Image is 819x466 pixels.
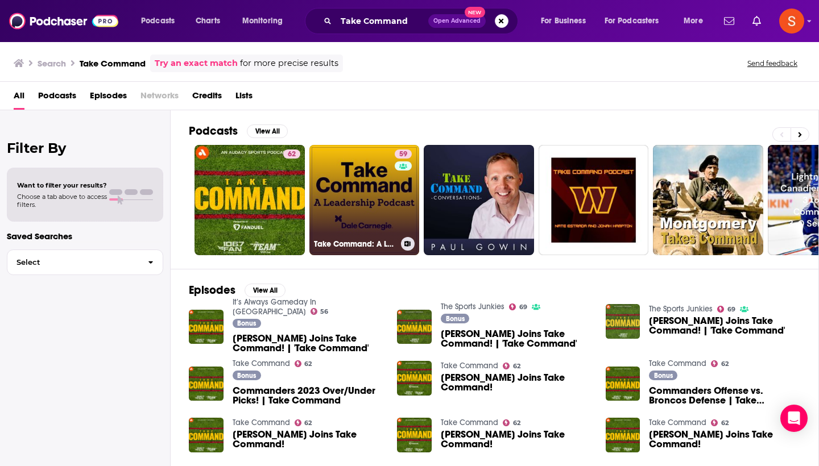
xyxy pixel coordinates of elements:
span: 62 [304,421,312,426]
img: Zach Ertz Joins Take Command! | 'Take Command' [606,304,640,339]
button: View All [247,124,288,138]
span: Want to filter your results? [17,181,107,189]
span: [PERSON_NAME] Joins Take Command! [441,373,592,392]
button: open menu [533,12,600,30]
img: Commanders 2023 Over/Under Picks! | Take Command [189,367,224,401]
span: [PERSON_NAME] Joins Take Command! | 'Take Command' [649,316,800,335]
a: Lists [235,86,253,110]
a: 62 [503,363,520,369]
span: [PERSON_NAME] Joins Take Command! [649,430,800,449]
span: [PERSON_NAME] Joins Take Command! [441,430,592,449]
span: 62 [513,364,520,369]
div: Search podcasts, credits, & more... [316,8,529,34]
span: Bonus [654,372,673,379]
a: Dyami Brown Joins Take Command! [649,430,800,449]
img: Zach Ertz Joins Take Command! [189,418,224,452]
span: Charts [196,13,220,29]
span: 56 [320,309,328,314]
a: 62 [295,419,312,426]
a: 69 [509,303,527,310]
a: 59 [395,149,412,159]
a: Jayden Daniels Joins Take Command! | 'Take Command' [441,329,592,348]
a: Take Command [441,418,498,427]
h2: Episodes [189,283,235,297]
a: Take Command [649,418,706,427]
a: Podcasts [38,86,76,110]
span: Bonus [446,315,465,322]
button: open menu [676,12,717,30]
span: [PERSON_NAME] Joins Take Command! | 'Take Command' [233,334,384,353]
span: 62 [513,421,520,426]
a: Jayden Daniels Joins Take Command! [441,373,592,392]
h2: Filter By [7,140,163,156]
a: 62 [295,360,312,367]
a: PodcastsView All [189,124,288,138]
a: 62 [283,149,300,159]
p: Saved Searches [7,231,163,242]
span: For Business [541,13,586,29]
span: for more precise results [240,57,338,70]
span: [PERSON_NAME] Joins Take Command! | 'Take Command' [441,329,592,348]
span: Choose a tab above to access filters. [17,193,107,209]
span: 59 [399,149,407,160]
a: All [14,86,24,110]
img: Podchaser - Follow, Share and Rate Podcasts [9,10,118,32]
a: The Sports Junkies [649,304,713,314]
a: Sal Capaccio Joins Take Command! | 'Take Command' [189,310,224,344]
img: Commanders Offense vs. Broncos Defense | Take Command [606,367,640,401]
a: The Sports Junkies [441,302,504,311]
a: Show notifications dropdown [748,11,766,31]
a: Episodes [90,86,127,110]
a: Sal Capaccio Joins Take Command! | 'Take Command' [233,334,384,353]
a: 56 [311,308,329,315]
button: Select [7,249,163,275]
a: Mark Schlereth Joins Take Command! [441,430,592,449]
a: It’s Always Gameday In Buffalo [233,297,316,317]
div: Open Intercom Messenger [780,405,808,432]
a: Try an exact match [155,57,238,70]
h2: Podcasts [189,124,238,138]
button: Show profile menu [779,9,804,34]
span: 62 [288,149,296,160]
span: For Podcasters [605,13,659,29]
a: Take Command [233,418,290,427]
button: open menu [597,12,676,30]
span: 69 [519,305,527,310]
h3: Search [38,58,66,69]
input: Search podcasts, credits, & more... [336,12,428,30]
span: 62 [721,361,729,367]
button: open menu [133,12,189,30]
span: Commanders Offense vs. Broncos Defense | Take Command [649,386,800,405]
h3: Take Command: A Leadership Podcast [314,239,396,249]
a: Credits [192,86,222,110]
span: [PERSON_NAME] Joins Take Command! [233,430,384,449]
a: Jayden Daniels Joins Take Command! [397,361,432,396]
a: Commanders 2023 Over/Under Picks! | Take Command [233,386,384,405]
span: Podcasts [141,13,175,29]
span: 62 [304,361,312,367]
span: Open Advanced [433,18,481,24]
img: User Profile [779,9,804,34]
a: Zach Ertz Joins Take Command! | 'Take Command' [649,316,800,335]
a: 62 [711,360,729,367]
span: 69 [727,307,735,312]
button: open menu [234,12,297,30]
a: Take Command [649,359,706,368]
span: Bonus [237,320,256,327]
span: Networks [140,86,179,110]
button: View All [245,284,286,297]
img: Dyami Brown Joins Take Command! [606,418,640,452]
span: Logged in as sadie76317 [779,9,804,34]
span: New [465,7,485,18]
a: 62 [503,419,520,426]
img: Jayden Daniels Joins Take Command! | 'Take Command' [397,310,432,344]
img: Mark Schlereth Joins Take Command! [397,418,432,452]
